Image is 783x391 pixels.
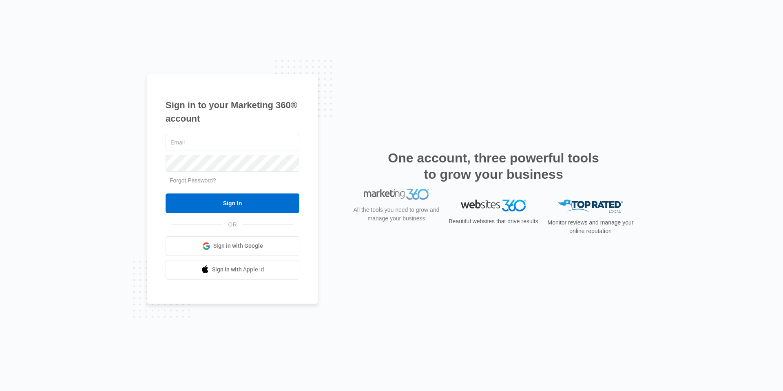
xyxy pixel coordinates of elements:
[385,150,602,182] h2: One account, three powerful tools to grow your business
[558,200,623,213] img: Top Rated Local
[461,200,526,211] img: Websites 360
[223,220,243,229] span: OR
[448,217,539,226] p: Beautiful websites that drive results
[213,242,263,250] span: Sign in with Google
[166,260,299,280] a: Sign in with Apple Id
[166,98,299,125] h1: Sign in to your Marketing 360® account
[166,193,299,213] input: Sign In
[170,177,216,184] a: Forgot Password?
[166,236,299,256] a: Sign in with Google
[166,134,299,151] input: Email
[212,265,264,274] span: Sign in with Apple Id
[364,200,429,211] img: Marketing 360
[545,218,636,235] p: Monitor reviews and manage your online reputation
[351,216,442,233] p: All the tools you need to grow and manage your business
